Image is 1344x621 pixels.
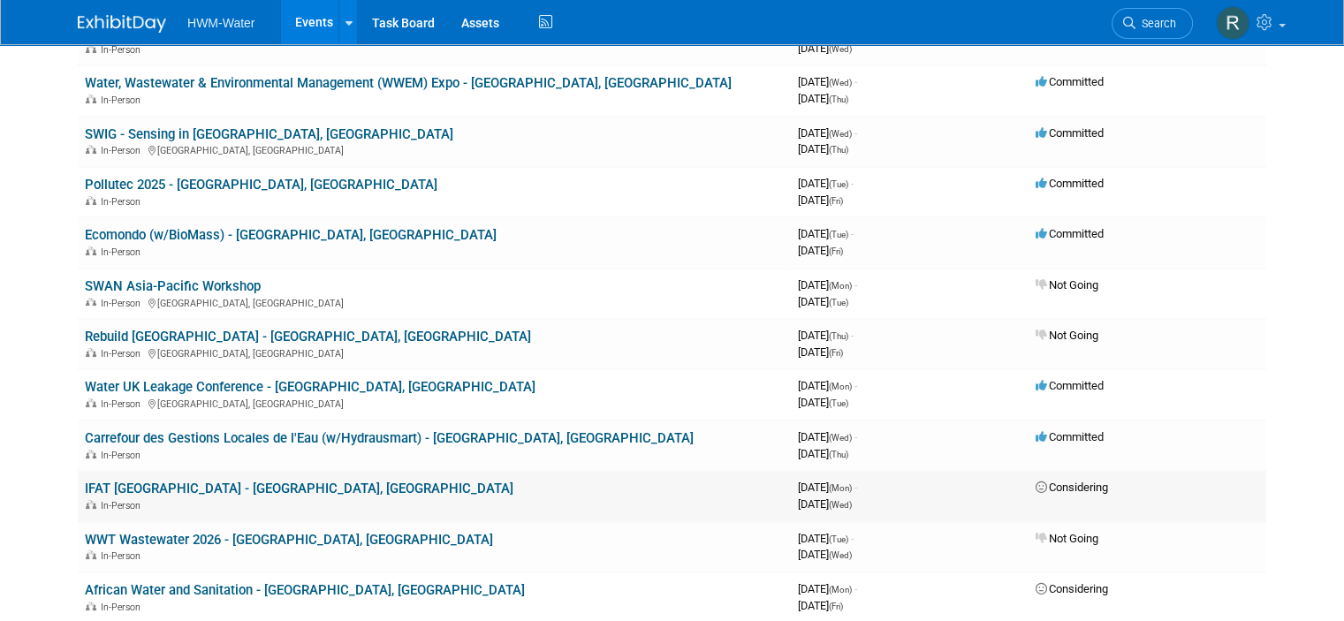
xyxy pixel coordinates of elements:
a: SWIG - Sensing in [GEOGRAPHIC_DATA], [GEOGRAPHIC_DATA] [85,126,453,142]
span: - [854,126,857,140]
span: Committed [1036,227,1104,240]
span: [DATE] [798,75,857,88]
img: In-Person Event [86,500,96,509]
img: In-Person Event [86,145,96,154]
a: African Water and Sanitation - [GEOGRAPHIC_DATA], [GEOGRAPHIC_DATA] [85,582,525,598]
img: In-Person Event [86,550,96,559]
span: In-Person [101,500,146,511]
img: In-Person Event [86,398,96,407]
span: In-Person [101,602,146,613]
span: In-Person [101,298,146,309]
span: Search [1135,17,1176,30]
span: [DATE] [798,396,848,409]
span: (Wed) [829,550,852,560]
span: [DATE] [798,599,843,612]
span: [DATE] [798,532,854,545]
span: [DATE] [798,193,843,207]
span: - [851,329,854,342]
span: [DATE] [798,329,854,342]
span: In-Person [101,348,146,360]
span: [DATE] [798,497,852,511]
span: Committed [1036,177,1104,190]
a: IFAT [GEOGRAPHIC_DATA] - [GEOGRAPHIC_DATA], [GEOGRAPHIC_DATA] [85,481,513,496]
a: Carrefour des Gestions Locales de l'Eau (w/Hydrausmart) - [GEOGRAPHIC_DATA], [GEOGRAPHIC_DATA] [85,430,694,446]
span: (Fri) [829,246,843,256]
span: In-Person [101,246,146,258]
span: Considering [1036,582,1108,595]
img: Rhys Salkeld [1216,6,1249,40]
span: - [854,278,857,292]
a: Water UK Leakage Conference - [GEOGRAPHIC_DATA], [GEOGRAPHIC_DATA] [85,379,535,395]
a: Ecomondo (w/BioMass) - [GEOGRAPHIC_DATA], [GEOGRAPHIC_DATA] [85,227,497,243]
span: (Thu) [829,450,848,459]
span: - [854,379,857,392]
img: ExhibitDay [78,15,166,33]
span: - [854,481,857,494]
span: [DATE] [798,481,857,494]
span: [DATE] [798,582,857,595]
span: [DATE] [798,430,857,443]
span: (Fri) [829,196,843,206]
span: (Fri) [829,602,843,611]
img: In-Person Event [86,298,96,307]
img: In-Person Event [86,44,96,53]
span: (Mon) [829,483,852,493]
span: (Tue) [829,179,848,189]
span: Not Going [1036,329,1098,342]
a: Search [1112,8,1193,39]
span: (Wed) [829,500,852,510]
span: - [854,430,857,443]
a: Water, Wastewater & Environmental Management (WWEM) Expo - [GEOGRAPHIC_DATA], [GEOGRAPHIC_DATA] [85,75,732,91]
span: [DATE] [798,126,857,140]
span: [DATE] [798,548,852,561]
img: In-Person Event [86,602,96,610]
span: [DATE] [798,345,843,359]
span: Committed [1036,430,1104,443]
span: In-Person [101,450,146,461]
span: Considering [1036,481,1108,494]
span: In-Person [101,145,146,156]
span: [DATE] [798,177,854,190]
span: - [851,177,854,190]
span: In-Person [101,196,146,208]
span: - [854,75,857,88]
span: [DATE] [798,42,852,55]
div: [GEOGRAPHIC_DATA], [GEOGRAPHIC_DATA] [85,396,784,410]
span: (Thu) [829,95,848,104]
div: [GEOGRAPHIC_DATA], [GEOGRAPHIC_DATA] [85,142,784,156]
span: In-Person [101,44,146,56]
span: (Wed) [829,44,852,54]
a: Rebuild [GEOGRAPHIC_DATA] - [GEOGRAPHIC_DATA], [GEOGRAPHIC_DATA] [85,329,531,345]
span: (Wed) [829,433,852,443]
span: (Mon) [829,585,852,594]
span: Committed [1036,75,1104,88]
span: (Tue) [829,398,848,408]
img: In-Person Event [86,450,96,458]
span: - [854,582,857,595]
span: HWM-Water [187,16,254,30]
span: [DATE] [798,227,854,240]
span: (Thu) [829,145,848,155]
div: [GEOGRAPHIC_DATA], [GEOGRAPHIC_DATA] [85,345,784,360]
span: [DATE] [798,295,848,308]
img: In-Person Event [86,246,96,255]
span: Not Going [1036,278,1098,292]
span: (Thu) [829,331,848,341]
span: (Mon) [829,281,852,291]
a: SWAN Asia-Pacific Workshop [85,278,261,294]
span: (Wed) [829,129,852,139]
span: Not Going [1036,532,1098,545]
span: [DATE] [798,379,857,392]
span: (Mon) [829,382,852,391]
a: WWT Wastewater 2026 - [GEOGRAPHIC_DATA], [GEOGRAPHIC_DATA] [85,532,493,548]
span: (Tue) [829,534,848,544]
div: [GEOGRAPHIC_DATA], [GEOGRAPHIC_DATA] [85,295,784,309]
span: Committed [1036,126,1104,140]
span: - [851,227,854,240]
span: In-Person [101,550,146,562]
img: In-Person Event [86,95,96,103]
span: [DATE] [798,278,857,292]
span: [DATE] [798,244,843,257]
span: [DATE] [798,447,848,460]
span: [DATE] [798,92,848,105]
